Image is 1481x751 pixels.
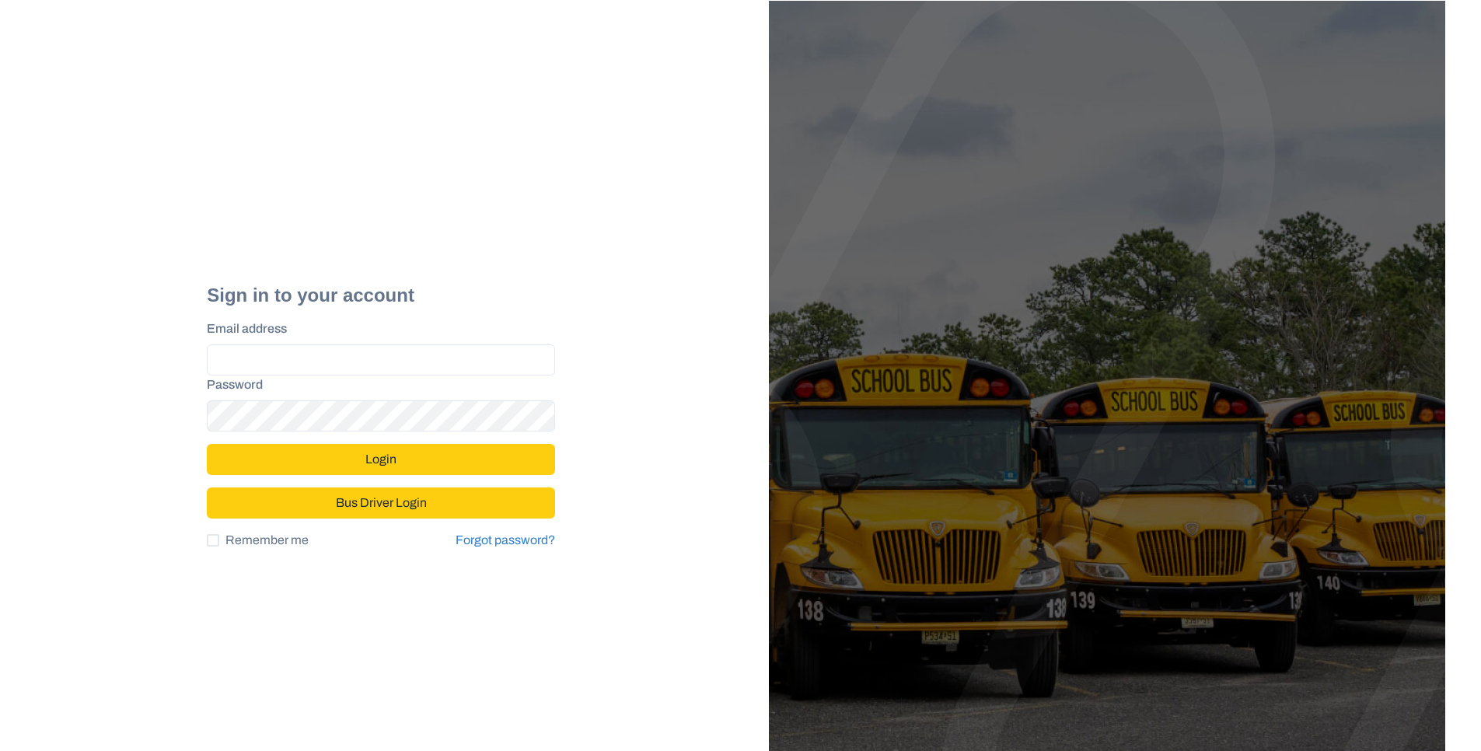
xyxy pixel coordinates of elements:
label: Password [207,375,546,394]
label: Email address [207,320,546,338]
button: Bus Driver Login [207,487,555,519]
span: Remember me [225,531,309,550]
a: Bus Driver Login [207,489,555,502]
h2: Sign in to your account [207,285,555,307]
a: Forgot password? [456,533,555,547]
a: Forgot password? [456,531,555,550]
button: Login [207,444,555,475]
